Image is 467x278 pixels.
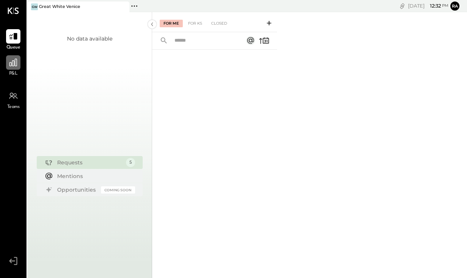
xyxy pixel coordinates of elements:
a: Queue [0,29,26,51]
div: copy link [399,2,406,10]
div: Closed [207,20,231,27]
div: Coming Soon [101,186,135,194]
div: GW [31,3,38,10]
span: P&L [9,70,18,77]
span: Teams [7,104,20,111]
div: For Me [160,20,183,27]
div: Great White Venice [39,4,80,10]
div: 5 [126,158,135,167]
button: ra [450,2,459,11]
a: Teams [0,89,26,111]
span: 12 : 32 [426,2,441,9]
span: Queue [6,44,20,51]
div: Requests [57,159,122,166]
div: For KS [184,20,206,27]
div: No data available [67,35,112,42]
div: Mentions [57,172,131,180]
div: Opportunities [57,186,97,194]
span: pm [442,3,448,8]
a: P&L [0,55,26,77]
div: [DATE] [408,2,448,9]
